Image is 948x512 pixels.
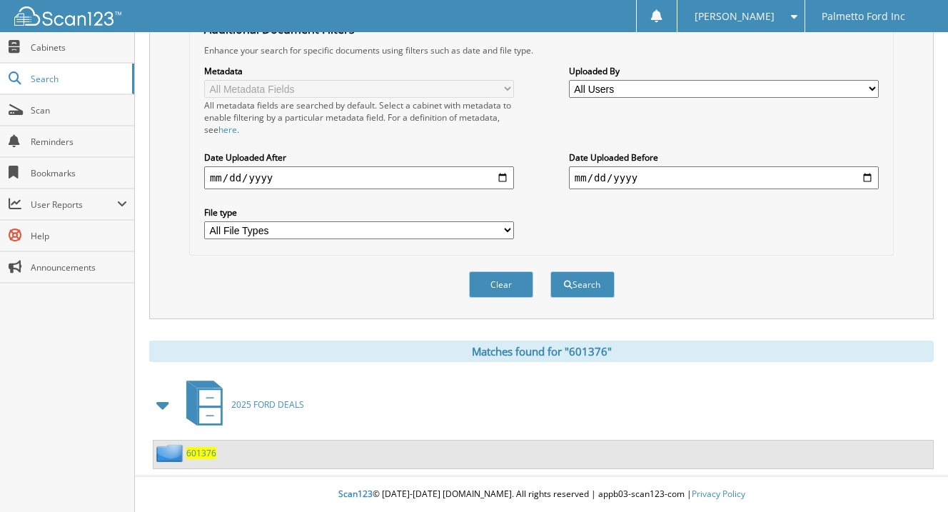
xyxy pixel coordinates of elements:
[550,271,615,298] button: Search
[31,41,127,54] span: Cabinets
[135,477,948,512] div: © [DATE]-[DATE] [DOMAIN_NAME]. All rights reserved | appb03-scan123-com |
[31,199,117,211] span: User Reports
[149,341,934,362] div: Matches found for "601376"
[204,65,514,77] label: Metadata
[469,271,533,298] button: Clear
[569,151,879,164] label: Date Uploaded Before
[204,166,514,189] input: start
[204,151,514,164] label: Date Uploaded After
[178,376,304,433] a: 2025 FORD DEALS
[338,488,373,500] span: Scan123
[31,167,127,179] span: Bookmarks
[569,65,879,77] label: Uploaded By
[156,444,186,462] img: folder2.png
[692,488,745,500] a: Privacy Policy
[31,104,127,116] span: Scan
[31,73,125,85] span: Search
[218,124,237,136] a: here
[197,44,886,56] div: Enhance your search for specific documents using filters such as date and file type.
[31,230,127,242] span: Help
[31,261,127,273] span: Announcements
[204,99,514,136] div: All metadata fields are searched by default. Select a cabinet with metadata to enable filtering b...
[822,12,905,21] span: Palmetto Ford Inc
[186,447,216,459] a: 601376
[14,6,121,26] img: scan123-logo-white.svg
[695,12,775,21] span: [PERSON_NAME]
[231,398,304,411] span: 2025 FORD DEALS
[204,206,514,219] label: File type
[569,166,879,189] input: end
[31,136,127,148] span: Reminders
